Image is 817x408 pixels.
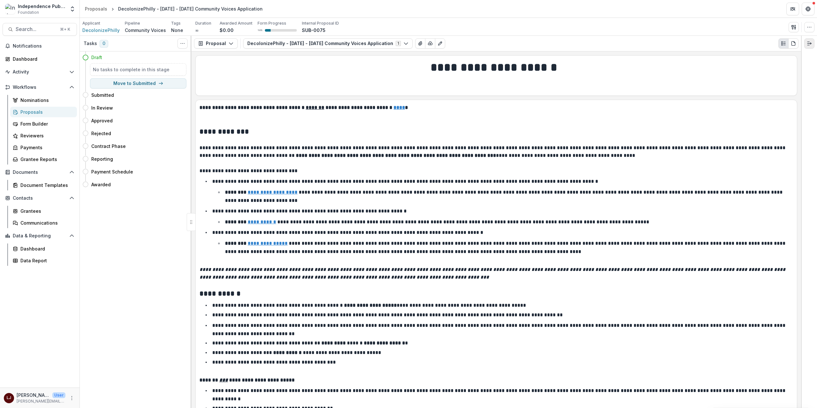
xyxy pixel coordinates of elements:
[171,27,183,34] p: None
[91,104,113,111] h4: In Review
[13,56,72,62] div: Dashboard
[18,10,39,15] span: Foundation
[82,4,110,13] a: Proposals
[52,392,65,398] p: User
[20,144,72,151] div: Payments
[85,5,107,12] div: Proposals
[20,97,72,104] div: Nominations
[68,3,77,15] button: Open entity switcher
[10,142,77,153] a: Payments
[302,27,326,34] p: SUB-0075
[10,154,77,165] a: Grantee Reports
[20,109,72,115] div: Proposals
[13,69,67,75] span: Activity
[91,181,111,188] h4: Awarded
[415,38,425,49] button: View Attached Files
[20,120,72,127] div: Form Builder
[3,167,77,177] button: Open Documents
[84,41,97,46] h3: Tasks
[20,208,72,214] div: Grantees
[13,170,67,175] span: Documents
[171,20,181,26] p: Tags
[82,27,120,34] a: DecolonizePhilly
[82,4,265,13] nav: breadcrumb
[3,193,77,203] button: Open Contacts
[18,3,65,10] div: Independence Public Media Foundation
[3,41,77,51] button: Notifications
[302,20,339,26] p: Internal Proposal ID
[20,132,72,139] div: Reviewers
[13,233,67,239] span: Data & Reporting
[13,85,67,90] span: Workflows
[778,38,789,49] button: Plaintext view
[125,20,140,26] p: Pipeline
[10,130,77,141] a: Reviewers
[243,38,413,49] button: DecolonizePhilly - [DATE] - [DATE] Community Voices Application1
[7,396,11,400] div: Lorraine Jabouin
[91,156,113,162] h4: Reporting
[91,130,111,137] h4: Rejected
[17,392,50,398] p: [PERSON_NAME]
[68,394,76,402] button: More
[177,38,188,49] button: Toggle View Cancelled Tasks
[118,5,263,12] div: DecolonizePhilly - [DATE] - [DATE] Community Voices Application
[10,206,77,216] a: Grantees
[100,40,108,48] span: 0
[258,28,262,33] p: 18 %
[5,4,15,14] img: Independence Public Media Foundation
[82,20,100,26] p: Applicant
[20,219,72,226] div: Communications
[3,67,77,77] button: Open Activity
[91,168,133,175] h4: Payment Schedule
[10,180,77,190] a: Document Templates
[195,20,211,26] p: Duration
[10,95,77,105] a: Nominations
[3,82,77,92] button: Open Workflows
[10,107,77,117] a: Proposals
[10,119,77,129] a: Form Builder
[91,143,126,150] h4: Contract Phase
[91,54,102,61] h4: Draft
[802,3,814,15] button: Get Help
[10,255,77,266] a: Data Report
[195,27,199,34] p: ∞
[194,38,238,49] button: Proposal
[17,398,65,404] p: [PERSON_NAME][EMAIL_ADDRESS][DOMAIN_NAME]
[20,182,72,189] div: Document Templates
[220,20,252,26] p: Awarded Amount
[91,92,114,98] h4: Submitted
[435,38,445,49] button: Edit as form
[93,66,184,73] h5: No tasks to complete in this stage
[3,23,77,36] button: Search...
[258,20,286,26] p: Form Progress
[125,27,166,34] p: Community Voices
[3,54,77,64] a: Dashboard
[20,156,72,163] div: Grantee Reports
[13,196,67,201] span: Contacts
[20,245,72,252] div: Dashboard
[91,117,113,124] h4: Approved
[20,257,72,264] div: Data Report
[3,231,77,241] button: Open Data & Reporting
[90,78,186,89] button: Move to Submitted
[788,38,798,49] button: PDF view
[786,3,799,15] button: Partners
[13,43,74,49] span: Notifications
[220,27,234,34] p: $0.00
[804,38,814,49] button: Expand right
[10,243,77,254] a: Dashboard
[59,26,71,33] div: ⌘ + K
[16,26,56,32] span: Search...
[10,218,77,228] a: Communications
